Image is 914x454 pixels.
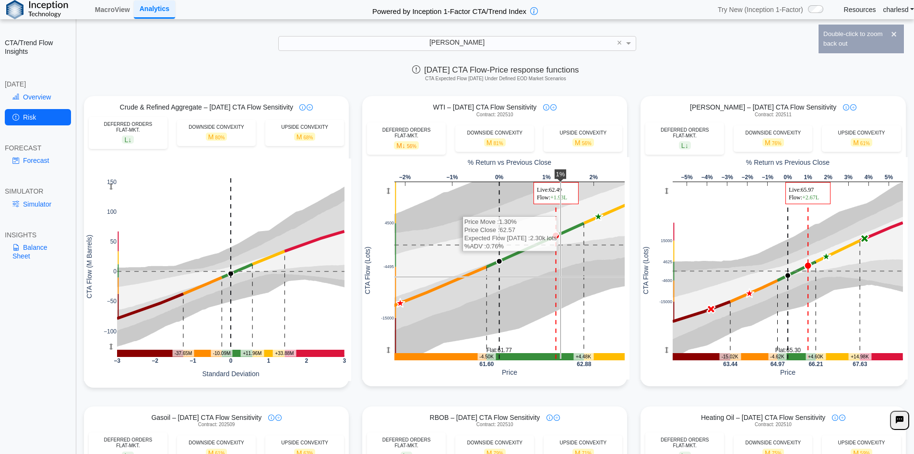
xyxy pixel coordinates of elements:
span: Heating Oil – [DATE] CTA Flow Sensitivity [701,413,825,422]
span: WTI – [DATE] CTA Flow Sensitivity [433,103,537,111]
span: Gasoil – [DATE] CTA Flow Sensitivity [151,413,261,422]
div: UPSIDE CONVEXITY [270,440,339,446]
div: DEFERRED ORDERS FLAT-MKT. [372,127,441,139]
div: DEFERRED ORDERS FLAT-MKT. [94,122,163,133]
div: DOWNSIDE CONVEXITY [182,124,251,130]
div: UPSIDE CONVEXITY [270,124,339,130]
div: UPSIDE CONVEXITY [548,130,617,136]
div: DEFERRED ORDERS FLAT-MKT. [372,437,441,449]
div: UPSIDE CONVEXITY [827,440,896,446]
div: [DATE] [5,80,71,88]
span: M [484,138,506,147]
span: 80% [215,135,225,140]
span: Contract: 202510 [476,422,513,428]
div: FORECAST [5,144,71,152]
div: INSIGHTS [5,231,71,239]
span: Double-click to zoom back out [823,30,883,47]
h2: CTA/Trend Flow Insights [5,38,71,56]
div: DEFERRED ORDERS FLAT-MKT. [94,437,163,449]
span: × [617,38,622,47]
span: L [122,135,134,144]
a: Risk [5,109,71,125]
span: 56% [582,141,592,146]
span: 81% [494,141,503,146]
div: SIMULATOR [5,187,71,196]
img: plus-icon.svg [307,104,313,110]
span: Contract: 202510 [755,422,792,428]
span: M [572,138,594,147]
span: ↓ [128,136,131,144]
span: Crude & Refined Aggregate – [DATE] CTA Flow Sensitivity [120,103,293,111]
img: plus-icon.svg [850,104,856,110]
img: info-icon.svg [843,104,849,110]
span: 68% [303,135,313,140]
span: [DATE] CTA Flow-Price response functions [412,65,579,74]
span: M [762,138,784,147]
img: info-icon.svg [299,104,306,110]
div: UPSIDE CONVEXITY [827,130,896,136]
span: M [206,133,227,141]
img: plus-icon.svg [550,104,557,110]
img: plus-icon.svg [554,415,560,421]
a: Analytics [134,0,175,18]
img: info-icon.svg [543,104,549,110]
img: info-icon.svg [546,415,553,421]
span: Contract: 202509 [198,422,235,428]
div: DEFERRED ORDERS FLAT-MKT. [650,437,719,449]
div: DOWNSIDE CONVEXITY [182,440,251,446]
span: Contract: 202510 [476,112,513,118]
a: Forecast [5,152,71,169]
span: M [394,141,419,149]
span: RBOB – [DATE] CTA Flow Sensitivity [430,413,540,422]
a: Balance Sheet [5,239,71,264]
span: Contract: 202511 [755,112,792,118]
div: DOWNSIDE CONVEXITY [738,130,807,136]
div: DOWNSIDE CONVEXITY [460,440,529,446]
div: DEFERRED ORDERS FLAT-MKT. [650,127,719,139]
span: [PERSON_NAME] – [DATE] CTA Flow Sensitivity [690,103,836,111]
span: ↓ [402,142,405,149]
a: Overview [5,89,71,105]
div: DOWNSIDE CONVEXITY [738,440,807,446]
span: 76% [772,141,782,146]
span: [PERSON_NAME] [429,38,485,46]
div: UPSIDE CONVEXITY [548,440,617,446]
h2: Powered by Inception 1-Factor CTA/Trend Index [368,3,530,16]
span: M [294,133,316,141]
img: info-icon.svg [832,415,838,421]
img: plus-icon.svg [839,415,845,421]
span: M [851,138,872,147]
button: × [889,29,899,39]
a: MacroView [91,1,134,18]
div: DOWNSIDE CONVEXITY [460,130,529,136]
a: Resources [844,5,876,14]
span: ↓ [685,142,688,149]
span: L [679,141,691,149]
h5: CTA Expected Flow [DATE] Under Defined EOD Market Scenarios [81,76,910,82]
span: Try New (Inception 1-Factor) [718,5,803,14]
a: Simulator [5,196,71,212]
a: charlesd [883,5,914,14]
img: plus-icon.svg [275,415,282,421]
span: 56% [407,144,416,149]
img: info-icon.svg [268,415,274,421]
span: Clear value [616,37,624,50]
span: 61% [860,141,870,146]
